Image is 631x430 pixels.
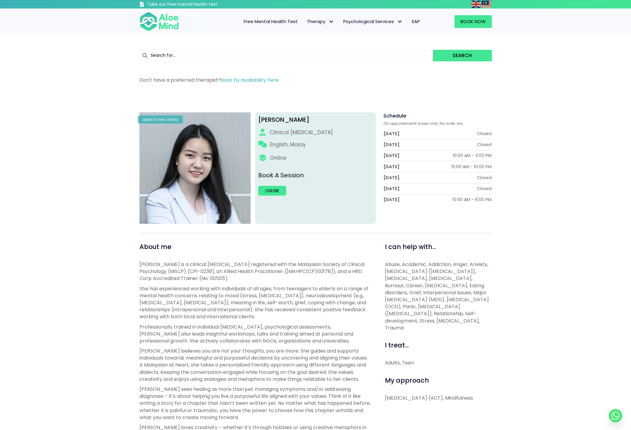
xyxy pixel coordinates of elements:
[139,323,371,345] p: Professionally trained in individual [MEDICAL_DATA], psychological assessments, [PERSON_NAME] als...
[454,15,492,28] a: Book Now
[139,77,492,84] p: Don't have a preferred therapist?
[302,15,339,28] a: TherapyTherapy: submenu
[609,409,622,422] a: Whatsapp
[139,112,251,224] img: Yen Li Clinical Psychologist
[482,1,491,8] img: ms
[383,121,463,126] span: On appointment-basis only. No walk-ins
[385,341,409,350] span: I treat...
[461,18,486,25] span: Book Now
[385,242,436,251] span: I can help with...
[385,376,429,385] span: My approach
[339,15,407,28] a: Psychological ServicesPsychological Services: submenu
[452,196,492,203] div: 10:00 AM - 6:00 PM
[239,15,302,28] a: Free Mental Health Test
[139,285,371,320] p: She has experienced working with individuals of all ages, from teenagers to elderly on a range of...
[258,171,373,180] p: Book A Session
[244,18,298,25] span: Free Mental Health Test
[221,77,279,84] a: Book by availability here.
[139,347,371,383] p: [PERSON_NAME] believes you are not your thoughts, you are more. She guides and supports individua...
[187,15,424,28] nav: Menu
[471,1,481,8] img: en
[396,17,404,26] span: Psychological Services: submenu
[270,129,333,136] div: Clinical [MEDICAL_DATA]
[139,50,433,61] input: Search for...
[433,50,492,61] button: Search
[258,115,373,124] div: [PERSON_NAME]
[343,18,403,25] span: Psychological Services
[139,2,250,9] a: Take our free mental health test
[139,12,179,32] img: Aloe mind Logo
[327,17,336,26] span: Therapy: submenu
[385,359,492,366] div: Adults, Teen
[258,186,286,196] a: Online
[451,164,492,170] div: 10:00 AM - 10:00 PM
[412,18,420,25] span: EAP
[383,131,400,137] div: [DATE]
[270,141,306,148] p: English, Malay
[383,186,400,192] div: [DATE]
[477,175,492,181] div: Closed
[453,152,492,159] div: 10:00 AM - 3:00 PM
[139,242,171,251] span: About me
[407,15,424,28] a: EAP
[385,261,489,331] span: Abuse, Academic, Addiction, Anger, Anxiety, [MEDICAL_DATA] ([MEDICAL_DATA]), [MEDICAL_DATA], [MED...
[477,186,492,192] div: Closed
[383,196,400,203] div: [DATE]
[477,142,492,148] div: Closed
[383,142,400,148] div: [DATE]
[383,152,400,159] div: [DATE]
[383,175,400,181] div: [DATE]
[270,154,286,162] div: Online
[138,115,183,124] div: Open to new clients
[139,386,371,421] p: [PERSON_NAME] sees healing as more than just managing symptoms and/or addressing diagnoses – it’s...
[383,112,406,119] span: Schedule
[383,164,400,170] div: [DATE]
[477,131,492,137] div: Closed
[139,261,371,282] p: [PERSON_NAME] is a clinical [MEDICAL_DATA] registered with the Malaysian Society of Clinical Psyc...
[385,394,492,401] p: [MEDICAL_DATA] (ACT), Mindfulness
[307,18,334,25] span: Therapy
[147,2,250,8] h3: Take our free mental health test
[482,1,492,8] a: Malay
[471,1,482,8] a: English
